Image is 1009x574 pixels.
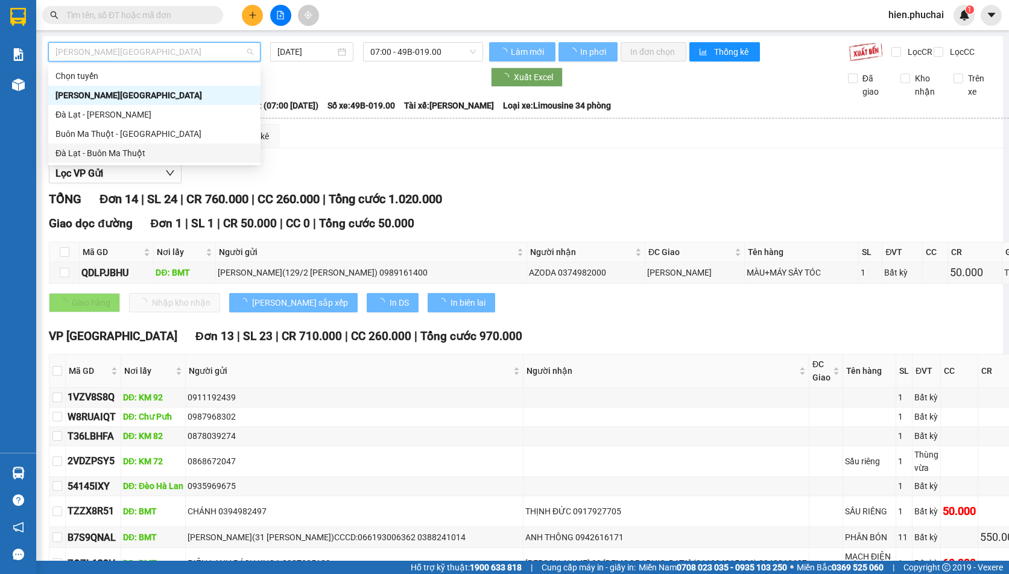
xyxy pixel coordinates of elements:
div: DĐ: BMT [123,505,183,518]
span: Đơn 1 [151,216,183,230]
div: W8RUAIQT [68,409,119,424]
div: Đà Lạt - Buôn Ma Thuột [48,143,261,163]
span: aim [304,11,312,19]
td: W8RUAIQT [66,408,121,427]
div: Bất kỳ [914,479,938,493]
div: Bất kỳ [914,391,938,404]
td: 54145IXY [66,477,121,496]
span: Trên xe [963,72,997,98]
span: bar-chart [699,48,709,57]
div: THỊNH ĐỨC 0917927705 [525,505,807,518]
div: Bất kỳ [914,410,938,423]
th: Tên hàng [843,355,896,388]
span: Kho nhận [910,72,944,98]
div: 11 [898,531,910,544]
div: 1 [898,479,910,493]
span: Tài xế: [PERSON_NAME] [404,99,494,112]
div: Chọn tuyến [48,66,261,86]
div: DĐ: BMT [123,531,183,544]
div: Sầu riêng [845,455,894,468]
div: DĐ: KM 92 [123,391,183,404]
span: | [414,329,417,343]
th: SL [896,355,913,388]
span: VP [GEOGRAPHIC_DATA] [49,329,177,343]
div: Bất kỳ [914,505,938,518]
button: Xuất Excel [491,68,563,87]
div: Buôn Ma Thuột - Đà Lạt [48,124,261,143]
th: CR [948,242,1002,262]
span: | [531,561,533,574]
span: | [313,216,316,230]
span: copyright [942,563,950,572]
div: Bất kỳ [914,557,938,570]
span: SL 23 [243,329,273,343]
span: | [141,192,144,206]
span: Làm mới [511,45,546,58]
span: Số xe: 49B-019.00 [327,99,395,112]
span: question-circle [13,494,24,506]
span: Tổng cước 1.020.000 [329,192,442,206]
div: 2VDZPSY5 [68,453,119,468]
span: Người gửi [219,245,514,259]
span: Gia Lai - Đà Lạt [55,43,253,61]
span: | [323,192,326,206]
span: message [13,549,24,560]
span: TỔNG [49,192,81,206]
div: DĐ: Chư Pưh [123,410,183,423]
div: DĐ: KM 72 [123,455,183,468]
strong: 0708 023 035 - 0935 103 250 [677,563,787,572]
div: Đà Lạt - [PERSON_NAME] [55,108,253,121]
div: [PERSON_NAME][GEOGRAPHIC_DATA] [55,89,253,102]
div: 50.000 [943,503,976,520]
button: In đơn chọn [621,42,686,61]
span: file-add [276,11,285,19]
div: DĐ: KM 82 [123,429,183,443]
span: Người nhận [527,364,797,377]
div: 1 [898,455,910,468]
span: Loại xe: Limousine 34 phòng [503,99,611,112]
span: CR 50.000 [223,216,277,230]
span: Người nhận [530,245,633,259]
span: In phơi [580,45,608,58]
button: [PERSON_NAME] sắp xếp [229,293,358,312]
button: Làm mới [489,42,555,61]
span: Nơi lấy [157,245,203,259]
div: 1 [861,266,880,279]
span: ⚪️ [790,565,794,570]
div: AZODA 0374982000 [529,266,643,279]
div: Bất kỳ [914,531,938,544]
div: Bất kỳ [884,266,920,279]
td: B7S9QNAL [66,527,121,548]
div: 0935969675 [188,479,521,493]
span: Chuyến: (07:00 [DATE]) [230,99,318,112]
div: 1 [898,410,910,423]
th: SL [859,242,882,262]
strong: 0369 525 060 [832,563,884,572]
span: CR 760.000 [186,192,248,206]
span: In biên lai [451,296,486,309]
td: 2VDZPSY5 [66,446,121,477]
span: loading [501,73,514,81]
th: ĐVT [913,355,941,388]
div: [PERSON_NAME](129/2 [PERSON_NAME]) 0989161400 [218,266,524,279]
span: Thống kê [714,45,750,58]
span: In DS [390,296,409,309]
span: loading [568,48,578,56]
sup: 1 [966,5,974,14]
img: warehouse-icon [12,78,25,91]
span: loading [499,48,509,56]
div: Thùng vừa [914,448,938,475]
div: QDLPJBHU [81,265,151,280]
span: hien.phuchai [879,7,954,22]
span: Tổng cước 50.000 [319,216,414,230]
span: | [217,216,220,230]
div: [PERSON_NAME] 39 [DEMOGRAPHIC_DATA] (066204015186) 0343862687 [525,557,807,570]
button: Nhập kho nhận [129,293,220,312]
div: Gia Lai - Đà Lạt [48,86,261,105]
span: Đơn 14 [100,192,138,206]
div: Chọn tuyến [55,69,253,83]
span: 1 [967,5,972,14]
img: 9k= [849,42,883,61]
span: Lọc CC [945,45,976,58]
span: Người gửi [189,364,511,377]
